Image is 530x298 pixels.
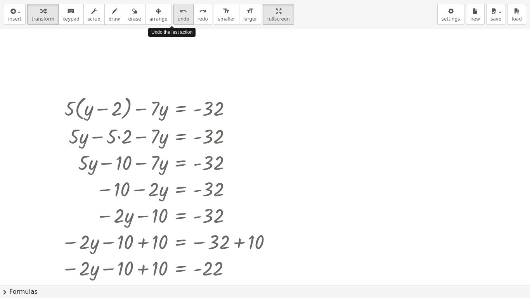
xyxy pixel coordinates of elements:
button: transform [27,4,59,25]
button: format_sizelarger [239,4,261,25]
span: redo [197,16,208,22]
button: scrub [83,4,105,25]
button: settings [437,4,464,25]
span: insert [8,16,21,22]
button: load [507,4,526,25]
button: insert [4,4,26,25]
span: save [490,16,501,22]
span: new [470,16,480,22]
button: redoredo [193,4,212,25]
span: scrub [88,16,100,22]
button: arrange [145,4,172,25]
span: settings [442,16,460,22]
button: new [466,4,485,25]
i: keyboard [67,7,74,16]
button: save [486,4,506,25]
span: smaller [218,16,235,22]
span: erase [128,16,141,22]
div: Undo the last action [148,28,196,37]
button: fullscreen [263,4,294,25]
i: format_size [246,7,254,16]
span: load [512,16,522,22]
i: redo [199,7,206,16]
span: keypad [62,16,80,22]
button: draw [104,4,125,25]
span: transform [31,16,54,22]
span: fullscreen [267,16,289,22]
i: undo [180,7,187,16]
span: arrange [149,16,168,22]
span: larger [243,16,257,22]
span: draw [109,16,120,22]
button: keyboardkeypad [58,4,84,25]
button: erase [124,4,145,25]
i: format_size [223,7,230,16]
button: format_sizesmaller [214,4,239,25]
button: undoundo [173,4,194,25]
span: undo [178,16,189,22]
